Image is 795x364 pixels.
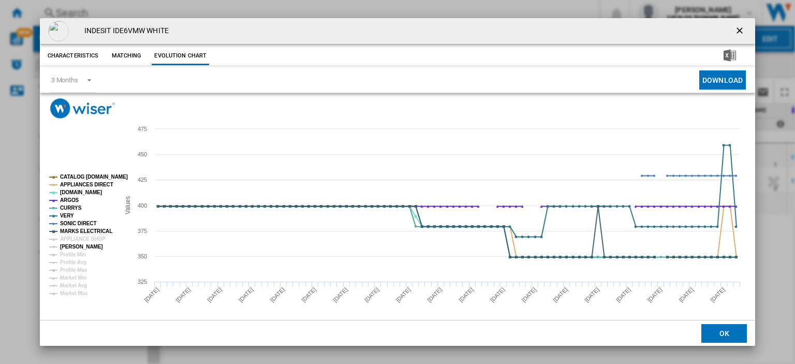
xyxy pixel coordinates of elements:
[646,286,663,303] tspan: [DATE]
[300,286,317,303] tspan: [DATE]
[138,253,147,259] tspan: 350
[48,21,69,41] img: empty.gif
[124,196,131,214] tspan: Values
[60,275,86,281] tspan: Market Min
[60,252,86,257] tspan: Profile Min
[707,47,753,65] button: Download in Excel
[489,286,506,303] tspan: [DATE]
[138,177,147,183] tspan: 425
[724,49,736,62] img: excel-24x24.png
[51,76,78,84] div: 3 Months
[458,286,475,303] tspan: [DATE]
[699,70,746,90] button: Download
[615,286,632,303] tspan: [DATE]
[138,279,147,285] tspan: 325
[269,286,286,303] tspan: [DATE]
[50,98,115,119] img: logo_wiser_300x94.png
[143,286,160,303] tspan: [DATE]
[60,290,88,296] tspan: Market Max
[138,151,147,157] tspan: 450
[60,190,102,195] tspan: [DOMAIN_NAME]
[174,286,192,303] tspan: [DATE]
[332,286,349,303] tspan: [DATE]
[520,286,537,303] tspan: [DATE]
[138,202,147,209] tspan: 400
[426,286,443,303] tspan: [DATE]
[79,26,169,36] h4: INDESIT IDE6VMW WHITE
[60,283,87,288] tspan: Market Avg
[552,286,569,303] tspan: [DATE]
[238,286,255,303] tspan: [DATE]
[394,286,411,303] tspan: [DATE]
[701,324,747,342] button: OK
[60,174,128,180] tspan: CATALOG [DOMAIN_NAME]
[60,213,74,219] tspan: VERY
[60,236,106,242] tspan: APPLIANCE SHOP
[152,47,209,65] button: Evolution chart
[709,286,726,303] tspan: [DATE]
[60,228,112,234] tspan: MARKS ELECTRICAL
[60,259,86,265] tspan: Profile Avg
[730,21,751,41] button: getI18NText('BUTTONS.CLOSE_DIALOG')
[60,182,113,187] tspan: APPLIANCES DIRECT
[138,126,147,132] tspan: 475
[60,197,79,203] tspan: ARGOS
[104,47,149,65] button: Matching
[583,286,600,303] tspan: [DATE]
[40,18,755,346] md-dialog: Product popup
[45,47,101,65] button: Characteristics
[138,228,147,234] tspan: 375
[734,25,747,38] ng-md-icon: getI18NText('BUTTONS.CLOSE_DIALOG')
[60,244,103,250] tspan: [PERSON_NAME]
[678,286,695,303] tspan: [DATE]
[60,267,87,273] tspan: Profile Max
[60,221,96,226] tspan: SONIC DIRECT
[363,286,380,303] tspan: [DATE]
[206,286,223,303] tspan: [DATE]
[60,205,82,211] tspan: CURRYS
